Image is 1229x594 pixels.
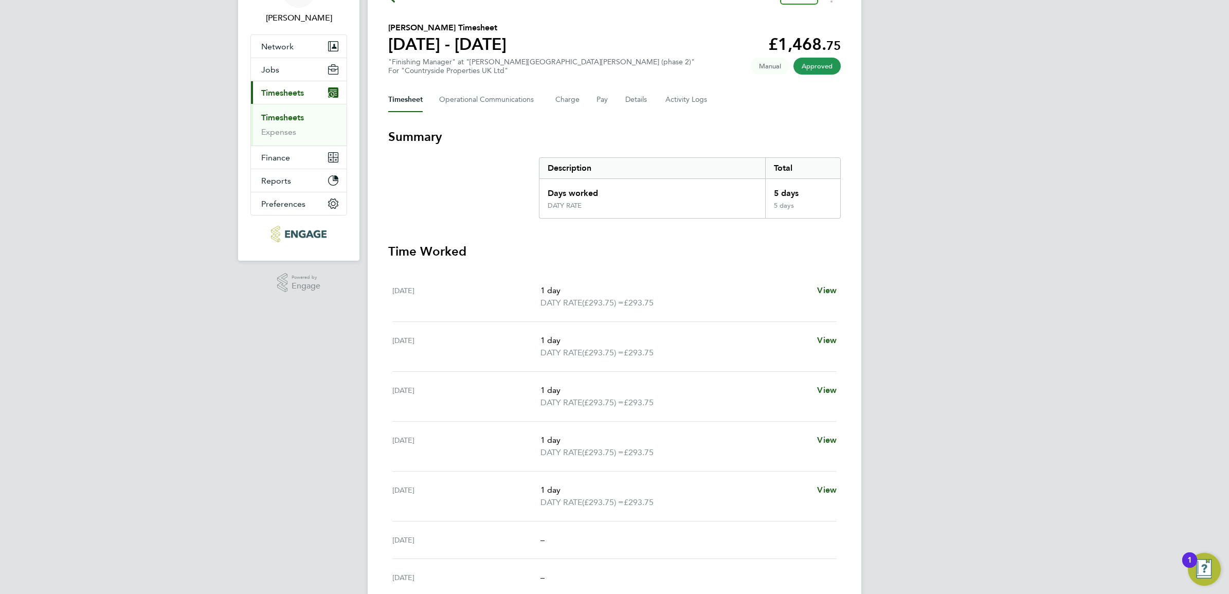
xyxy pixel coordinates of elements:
span: DATY RATE [540,446,582,459]
div: "Finishing Manager" at "[PERSON_NAME][GEOGRAPHIC_DATA][PERSON_NAME] (phase 2)" [388,58,695,75]
span: £293.75 [624,348,654,357]
div: Total [765,158,840,178]
span: This timesheet has been approved. [793,58,841,75]
span: View [817,385,837,395]
span: Network [261,42,294,51]
span: Powered by [292,273,320,282]
div: For "Countryside Properties UK Ltd" [388,66,695,75]
div: Description [539,158,765,178]
button: Charge [555,87,580,112]
div: Days worked [539,179,765,202]
h3: Summary [388,129,841,145]
p: 1 day [540,334,809,347]
div: 1 [1187,560,1192,573]
button: Details [625,87,649,112]
h3: Time Worked [388,243,841,260]
span: Engage [292,282,320,291]
span: 75 [826,38,841,53]
a: View [817,284,837,297]
a: View [817,434,837,446]
span: – [540,535,545,545]
button: Pay [597,87,609,112]
div: [DATE] [392,284,540,309]
img: konnectrecruit-logo-retina.png [271,226,326,242]
button: Activity Logs [665,87,709,112]
p: 1 day [540,484,809,496]
button: Finance [251,146,347,169]
span: Preferences [261,199,305,209]
span: Timesheets [261,88,304,98]
span: View [817,435,837,445]
a: View [817,384,837,397]
a: View [817,334,837,347]
span: Reports [261,176,291,186]
div: [DATE] [392,334,540,359]
div: [DATE] [392,571,540,584]
span: £293.75 [624,398,654,407]
button: Jobs [251,58,347,81]
span: DATY RATE [540,297,582,309]
span: Jobs [261,65,279,75]
p: 1 day [540,284,809,297]
button: Timesheets [251,81,347,104]
a: Go to home page [250,226,347,242]
a: View [817,484,837,496]
button: Timesheet [388,87,423,112]
span: – [540,572,545,582]
div: Summary [539,157,841,219]
span: Nicola Kelly [250,12,347,24]
div: [DATE] [392,434,540,459]
span: View [817,285,837,295]
div: DATY RATE [548,202,582,210]
div: [DATE] [392,484,540,509]
span: DATY RATE [540,496,582,509]
div: Timesheets [251,104,347,146]
span: View [817,485,837,495]
h2: [PERSON_NAME] Timesheet [388,22,507,34]
span: This timesheet was manually created. [751,58,789,75]
button: Open Resource Center, 1 new notification [1188,553,1221,586]
div: 5 days [765,179,840,202]
p: 1 day [540,384,809,397]
div: [DATE] [392,384,540,409]
button: Operational Communications [439,87,539,112]
span: £293.75 [624,497,654,507]
button: Network [251,35,347,58]
div: [DATE] [392,534,540,546]
a: Powered byEngage [277,273,321,293]
span: (£293.75) = [582,447,624,457]
span: £293.75 [624,447,654,457]
a: Timesheets [261,113,304,122]
p: 1 day [540,434,809,446]
app-decimal: £1,468. [768,34,841,54]
h1: [DATE] - [DATE] [388,34,507,55]
button: Preferences [251,192,347,215]
span: Finance [261,153,290,163]
span: View [817,335,837,345]
span: (£293.75) = [582,497,624,507]
span: (£293.75) = [582,348,624,357]
a: Expenses [261,127,296,137]
span: (£293.75) = [582,398,624,407]
span: £293.75 [624,298,654,308]
button: Reports [251,169,347,192]
div: 5 days [765,202,840,218]
span: (£293.75) = [582,298,624,308]
span: DATY RATE [540,397,582,409]
span: DATY RATE [540,347,582,359]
